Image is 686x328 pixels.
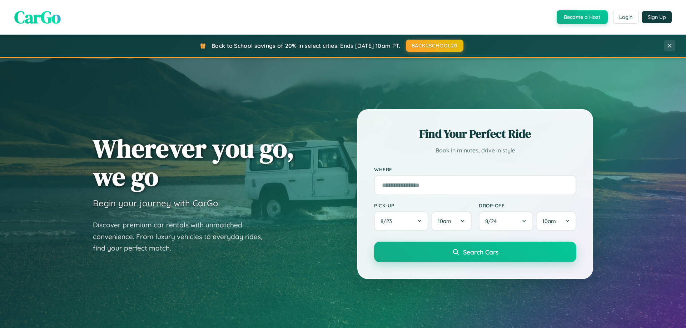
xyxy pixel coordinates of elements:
button: 8/23 [374,211,428,231]
h3: Begin your journey with CarGo [93,198,218,208]
h2: Find Your Perfect Ride [374,126,576,142]
span: 10am [438,218,451,224]
button: 8/24 [479,211,533,231]
label: Where [374,166,576,172]
span: 8 / 23 [381,218,396,224]
button: Login [613,11,638,24]
span: Back to School savings of 20% in select cities! Ends [DATE] 10am PT. [212,42,400,49]
label: Drop-off [479,202,576,208]
h1: Wherever you go, we go [93,134,294,191]
button: 10am [536,211,576,231]
button: Search Cars [374,242,576,262]
button: 10am [431,211,472,231]
button: BACK2SCHOOL20 [406,40,463,52]
button: Become a Host [557,10,608,24]
p: Book in minutes, drive in style [374,145,576,156]
label: Pick-up [374,202,472,208]
span: CarGo [14,5,61,29]
span: Search Cars [463,248,498,256]
span: 10am [542,218,556,224]
p: Discover premium car rentals with unmatched convenience. From luxury vehicles to everyday rides, ... [93,219,272,254]
span: 8 / 24 [485,218,500,224]
button: Sign Up [642,11,672,23]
